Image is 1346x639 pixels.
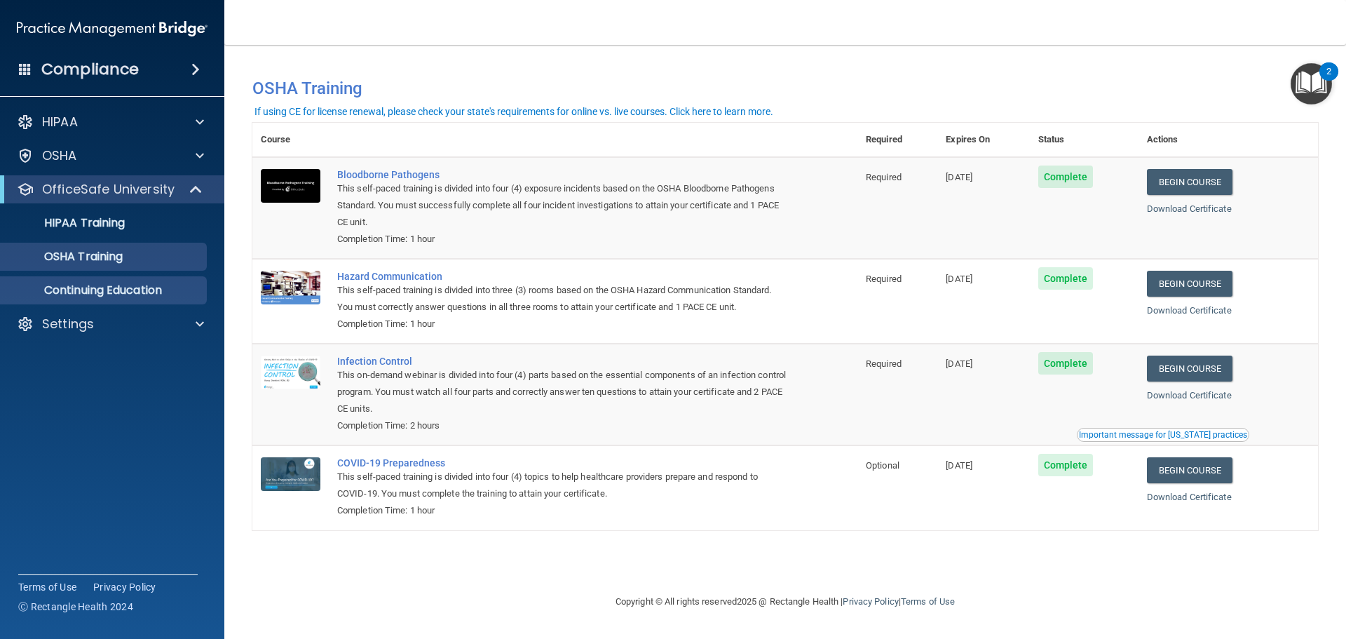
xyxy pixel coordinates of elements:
a: Bloodborne Pathogens [337,169,787,180]
a: Infection Control [337,356,787,367]
a: COVID-19 Preparedness [337,457,787,469]
button: If using CE for license renewal, please check your state's requirements for online vs. live cours... [252,105,775,119]
a: Begin Course [1147,457,1232,483]
div: This self-paced training is divided into four (4) exposure incidents based on the OSHA Bloodborne... [337,180,787,231]
a: Begin Course [1147,169,1232,195]
p: Settings [42,316,94,332]
div: Completion Time: 1 hour [337,316,787,332]
iframe: Drift Widget Chat Controller [1103,539,1329,596]
a: Privacy Policy [93,580,156,594]
div: Completion Time: 1 hour [337,231,787,248]
div: Copyright © All rights reserved 2025 @ Rectangle Health | | [529,579,1041,624]
p: OfficeSafe University [42,181,175,198]
h4: Compliance [41,60,139,79]
span: [DATE] [946,172,972,182]
a: OfficeSafe University [17,181,203,198]
p: OSHA Training [9,250,123,264]
span: Ⓒ Rectangle Health 2024 [18,600,133,614]
span: [DATE] [946,358,972,369]
a: Begin Course [1147,271,1232,297]
span: [DATE] [946,460,972,471]
a: Begin Course [1147,356,1232,382]
button: Open Resource Center, 2 new notifications [1291,63,1332,105]
div: This on-demand webinar is divided into four (4) parts based on the essential components of an inf... [337,367,787,417]
div: Important message for [US_STATE] practices [1079,431,1247,439]
span: Complete [1038,454,1094,476]
span: Complete [1038,352,1094,375]
p: Continuing Education [9,283,200,297]
div: Completion Time: 2 hours [337,417,787,434]
a: Download Certificate [1147,492,1232,502]
a: Download Certificate [1147,390,1232,401]
div: Completion Time: 1 hour [337,502,787,519]
div: This self-paced training is divided into four (4) topics to help healthcare providers prepare and... [337,469,787,502]
th: Required [857,123,937,157]
a: Download Certificate [1147,203,1232,214]
a: Terms of Use [18,580,76,594]
p: HIPAA Training [9,216,125,230]
h4: OSHA Training [252,79,1318,98]
span: Optional [866,460,899,471]
a: HIPAA [17,114,204,130]
span: Required [866,274,902,284]
th: Expires On [937,123,1029,157]
img: PMB logo [17,15,208,43]
span: Required [866,172,902,182]
p: OSHA [42,147,77,164]
span: Complete [1038,166,1094,188]
div: If using CE for license renewal, please check your state's requirements for online vs. live cours... [254,107,773,116]
a: Settings [17,316,204,332]
a: Terms of Use [901,596,955,607]
a: Download Certificate [1147,305,1232,316]
a: OSHA [17,147,204,164]
th: Course [252,123,329,157]
div: 2 [1326,72,1331,90]
th: Actions [1138,123,1318,157]
button: Read this if you are a dental practitioner in the state of CA [1077,428,1249,442]
span: Required [866,358,902,369]
a: Privacy Policy [843,596,898,607]
th: Status [1030,123,1138,157]
span: Complete [1038,267,1094,290]
p: HIPAA [42,114,78,130]
span: [DATE] [946,274,972,284]
a: Hazard Communication [337,271,787,282]
div: This self-paced training is divided into three (3) rooms based on the OSHA Hazard Communication S... [337,282,787,316]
